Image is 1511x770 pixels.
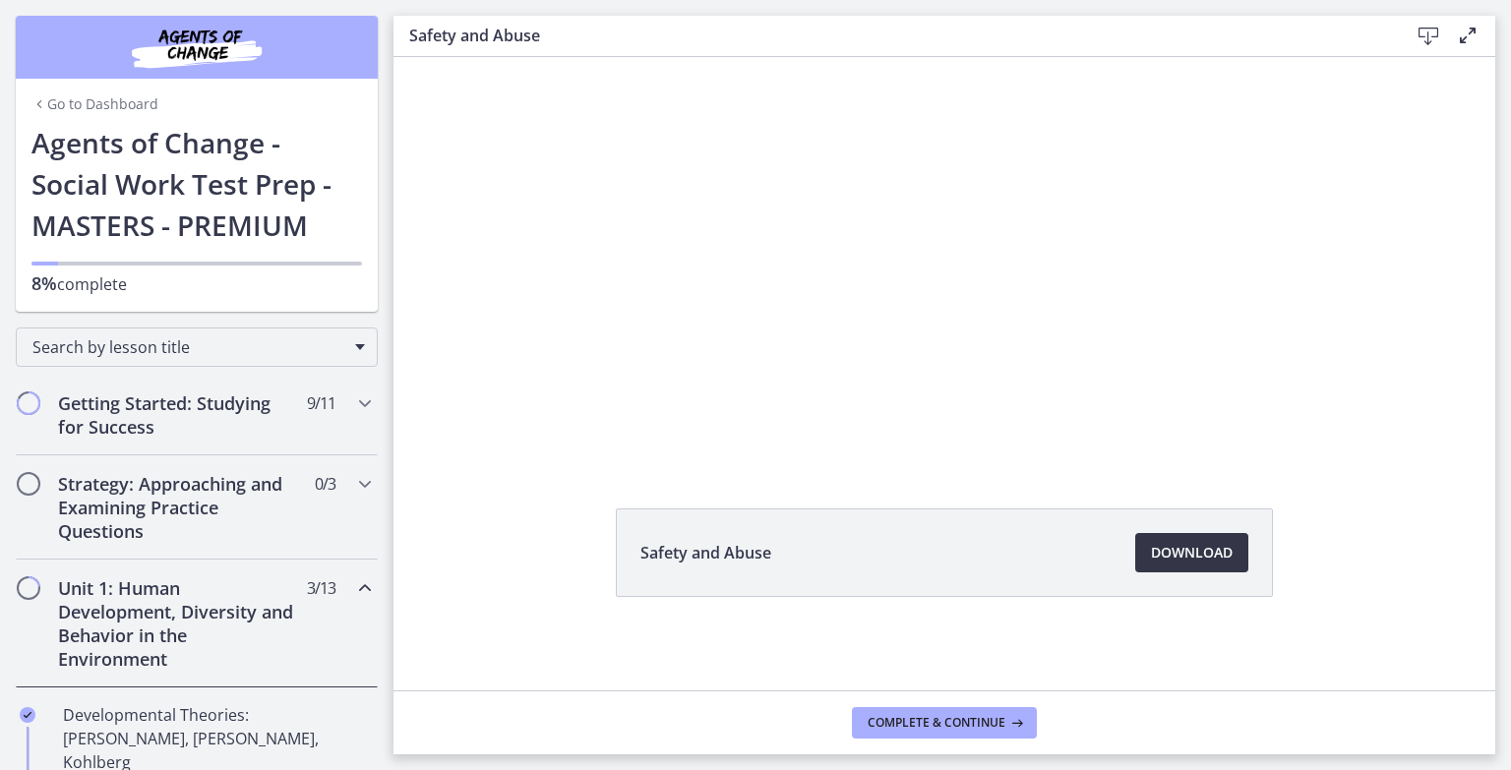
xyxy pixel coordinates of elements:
[79,24,315,71] img: Agents of Change
[409,24,1377,47] h3: Safety and Abuse
[58,576,298,671] h2: Unit 1: Human Development, Diversity and Behavior in the Environment
[32,336,345,358] span: Search by lesson title
[852,707,1037,739] button: Complete & continue
[31,122,362,246] h1: Agents of Change - Social Work Test Prep - MASTERS - PREMIUM
[20,707,35,723] i: Completed
[307,391,335,415] span: 9 / 11
[16,327,378,367] div: Search by lesson title
[31,271,57,295] span: 8%
[315,472,335,496] span: 0 / 3
[58,472,298,543] h2: Strategy: Approaching and Examining Practice Questions
[868,715,1005,731] span: Complete & continue
[1151,541,1233,564] span: Download
[640,541,771,564] span: Safety and Abuse
[1135,533,1248,572] a: Download
[31,271,362,296] p: complete
[31,94,158,114] a: Go to Dashboard
[307,576,335,600] span: 3 / 13
[58,391,298,439] h2: Getting Started: Studying for Success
